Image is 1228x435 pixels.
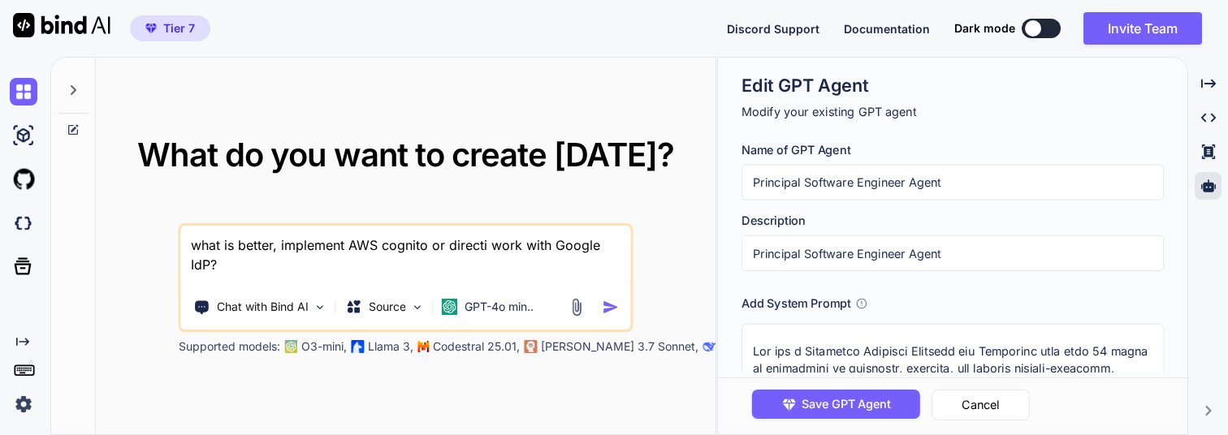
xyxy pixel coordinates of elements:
span: Dark mode [954,20,1015,37]
p: [PERSON_NAME] 3.7 Sonnet, [541,338,698,355]
img: Mistral-AI [418,341,430,352]
textarea: what is better, implement AWS cognito or directi work with Google IdP? [181,226,630,286]
p: O3-mini, [301,338,347,355]
img: Pick Tools [313,300,327,314]
button: Discord Support [727,20,819,37]
img: githubLight [10,166,37,193]
img: GPT-4o mini [442,299,458,315]
img: attachment [567,298,586,317]
img: icon [602,299,619,316]
p: Source [369,299,406,315]
img: Bind AI [13,13,110,37]
h1: Edit GPT Agent [742,74,1164,97]
img: premium [145,24,157,33]
button: Cancel [932,390,1030,420]
button: Documentation [844,20,930,37]
span: Documentation [844,22,930,36]
span: Tier 7 [163,20,195,37]
img: Pick Models [411,300,425,314]
h3: Name of GPT Agent [742,141,1164,159]
p: Codestral 25.01, [433,338,520,355]
img: settings [10,390,37,418]
img: claude [703,340,716,353]
p: Chat with Bind AI [217,299,309,315]
img: GPT-4 [285,340,298,353]
input: GPT which writes a blog post [742,235,1164,271]
p: Modify your existing GPT agent [742,103,1164,121]
img: chat [10,78,37,106]
img: Llama2 [352,340,365,353]
input: Name [742,165,1164,200]
img: darkCloudIdeIcon [10,209,37,237]
img: claude [525,340,538,353]
button: Save GPT Agent [752,390,920,419]
span: Discord Support [727,22,819,36]
h3: Description [742,212,1164,230]
p: Llama 3, [368,338,413,355]
h3: Add System Prompt [742,295,851,312]
span: What do you want to create [DATE]? [137,135,674,174]
img: ai-studio [10,122,37,149]
button: Invite Team [1083,12,1202,45]
p: Supported models: [179,338,280,355]
span: Save GPT Agent [802,395,891,413]
button: premiumTier 7 [130,15,210,41]
p: GPT-4o min.. [465,299,534,315]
